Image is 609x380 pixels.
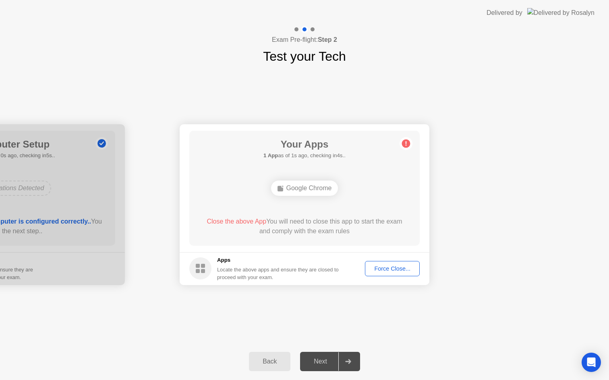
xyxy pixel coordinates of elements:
[263,137,346,152] h1: Your Apps
[263,152,346,160] h5: as of 1s ago, checking in4s..
[217,266,339,281] div: Locate the above apps and ensure they are closed to proceed with your exam.
[487,8,522,18] div: Delivered by
[527,8,594,17] img: Delivered by Rosalyn
[300,352,360,371] button: Next
[263,152,278,158] b: 1 App
[207,218,266,225] span: Close the above App
[271,181,338,196] div: Google Chrome
[302,358,338,365] div: Next
[249,352,290,371] button: Back
[263,47,346,66] h1: Test your Tech
[251,358,288,365] div: Back
[201,217,408,236] div: You will need to close this app to start the exam and comply with the exam rules
[272,35,337,45] h4: Exam Pre-flight:
[582,353,601,372] div: Open Intercom Messenger
[365,261,420,276] button: Force Close...
[217,256,339,264] h5: Apps
[368,265,417,272] div: Force Close...
[318,36,337,43] b: Step 2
